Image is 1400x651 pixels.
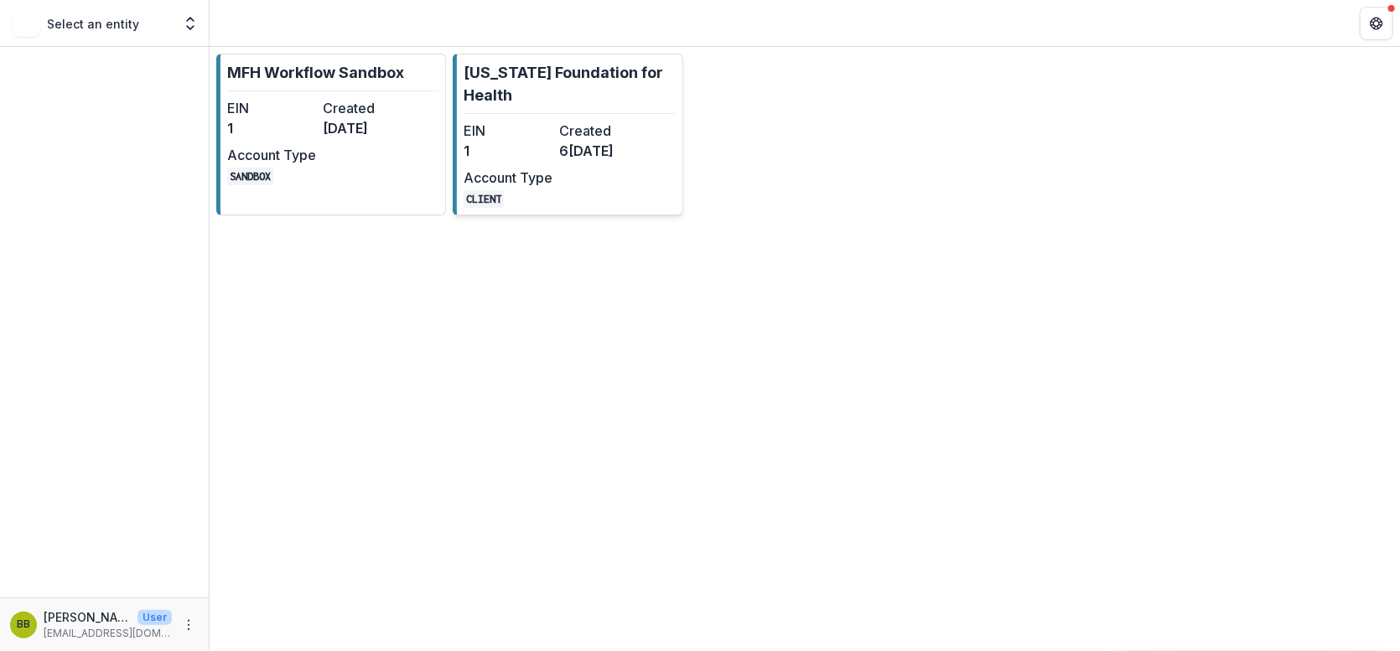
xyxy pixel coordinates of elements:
button: Get Help [1360,7,1393,40]
p: MFH Workflow Sandbox [227,61,404,84]
code: CLIENT [464,190,504,208]
button: More [179,615,199,635]
p: [PERSON_NAME] [44,608,131,626]
dt: EIN [227,98,316,118]
div: Brandy Boyer [17,619,30,630]
a: MFH Workflow SandboxEIN1Created[DATE]Account TypeSANDBOX [216,54,446,215]
dt: Created [323,98,412,118]
a: [US_STATE] Foundation for HealthEIN1Created6[DATE]Account TypeCLIENT [453,54,682,215]
p: User [137,610,172,625]
dt: Account Type [464,168,552,188]
img: Select an entity [13,10,40,37]
dd: 1 [464,141,552,161]
dd: 1 [227,118,316,138]
code: SANDBOX [227,168,273,185]
dt: Account Type [227,145,316,165]
dt: Created [559,121,648,141]
p: [EMAIL_ADDRESS][DOMAIN_NAME] [44,626,172,641]
dt: EIN [464,121,552,141]
button: Open entity switcher [179,7,202,40]
p: [US_STATE] Foundation for Health [464,61,675,106]
dd: 6[DATE] [559,141,648,161]
p: Select an entity [47,15,139,33]
dd: [DATE] [323,118,412,138]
